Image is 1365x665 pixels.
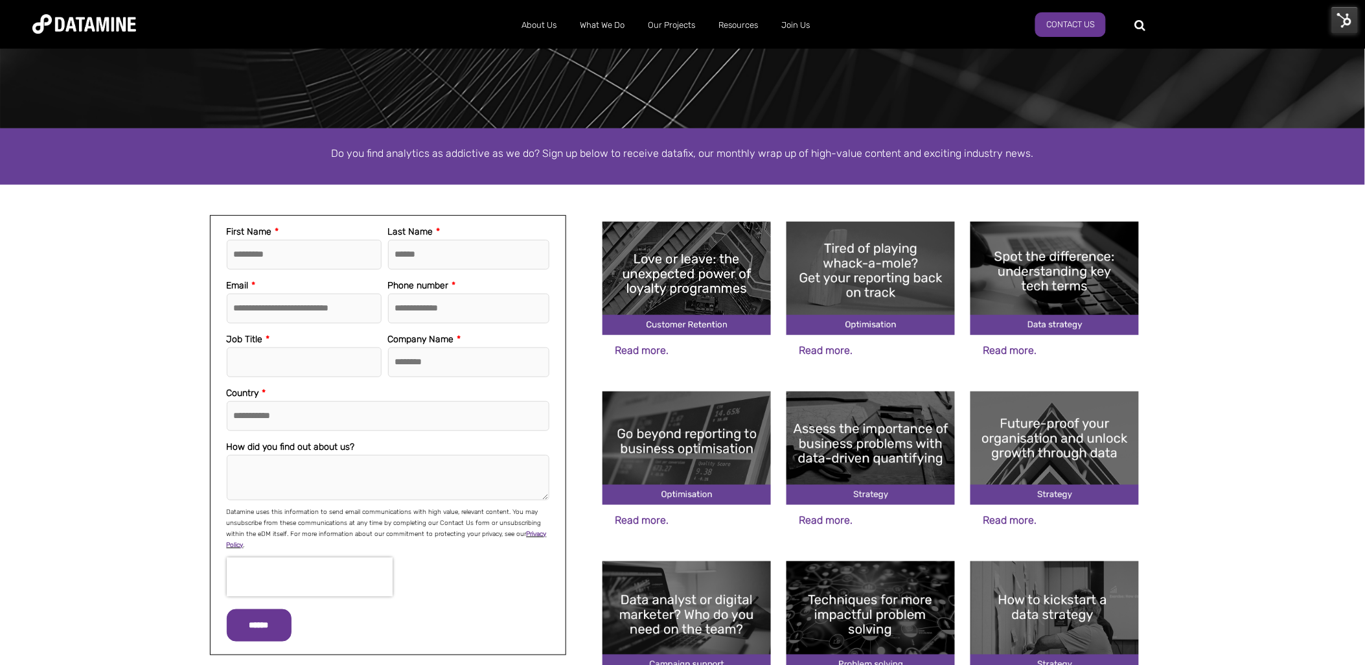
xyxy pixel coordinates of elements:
[227,388,259,399] span: Country
[799,514,853,526] a: Read more.
[388,280,449,291] span: Phone number
[707,8,770,42] a: Resources
[388,334,454,345] span: Company Name
[983,514,1037,526] a: Read more.
[227,441,355,452] span: How did you find out about us?
[227,226,272,237] span: First Name
[510,8,568,42] a: About Us
[983,344,1037,356] a: Read more.
[1331,6,1359,34] img: HubSpot Tools Menu Toggle
[227,557,393,596] iframe: reCAPTCHA
[32,14,136,34] img: Datamine
[770,8,821,42] a: Join Us
[568,8,636,42] a: What We Do
[1035,12,1106,37] a: Contact Us
[314,145,1052,162] p: Do you find analytics as addictive as we do? Sign up below to receive datafix, our monthly wrap u...
[227,507,549,551] p: Datamine uses this information to send email communications with high value, relevant content. Yo...
[227,334,263,345] span: Job Title
[227,280,249,291] span: Email
[615,344,669,356] a: Read more.
[799,344,853,356] a: Read more.
[615,514,669,526] a: Read more.
[388,226,433,237] span: Last Name
[227,530,547,549] a: Privacy Policy
[636,8,707,42] a: Our Projects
